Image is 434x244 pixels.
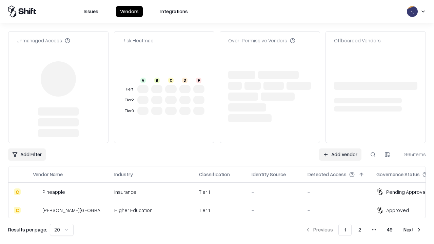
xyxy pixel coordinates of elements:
[156,6,192,17] button: Integrations
[381,224,398,236] button: 49
[140,78,146,83] div: A
[252,207,297,214] div: -
[33,207,40,213] img: Reichman University
[114,171,133,178] div: Industry
[199,188,241,196] div: Tier 1
[338,224,352,236] button: 1
[353,224,367,236] button: 2
[8,148,46,161] button: Add Filter
[196,78,201,83] div: F
[334,37,381,44] div: Offboarded Vendors
[252,188,297,196] div: -
[114,188,188,196] div: Insurance
[308,188,366,196] div: -
[116,6,143,17] button: Vendors
[386,207,409,214] div: Approved
[199,207,241,214] div: Tier 1
[42,188,65,196] div: Pineapple
[124,97,135,103] div: Tier 2
[154,78,160,83] div: B
[199,171,230,178] div: Classification
[308,207,366,214] div: -
[252,171,286,178] div: Identity Source
[14,188,21,195] div: C
[17,37,70,44] div: Unmanaged Access
[8,226,47,233] p: Results per page:
[122,37,154,44] div: Risk Heatmap
[124,86,135,92] div: Tier 1
[308,171,347,178] div: Detected Access
[14,207,21,213] div: C
[399,151,426,158] div: 965 items
[399,224,426,236] button: Next
[319,148,361,161] a: Add Vendor
[33,188,40,195] img: Pineapple
[33,171,63,178] div: Vendor Name
[301,224,426,236] nav: pagination
[42,207,103,214] div: [PERSON_NAME][GEOGRAPHIC_DATA]
[376,171,420,178] div: Governance Status
[114,207,188,214] div: Higher Education
[124,108,135,114] div: Tier 3
[80,6,102,17] button: Issues
[228,37,295,44] div: Over-Permissive Vendors
[386,188,426,196] div: Pending Approval
[182,78,188,83] div: D
[168,78,174,83] div: C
